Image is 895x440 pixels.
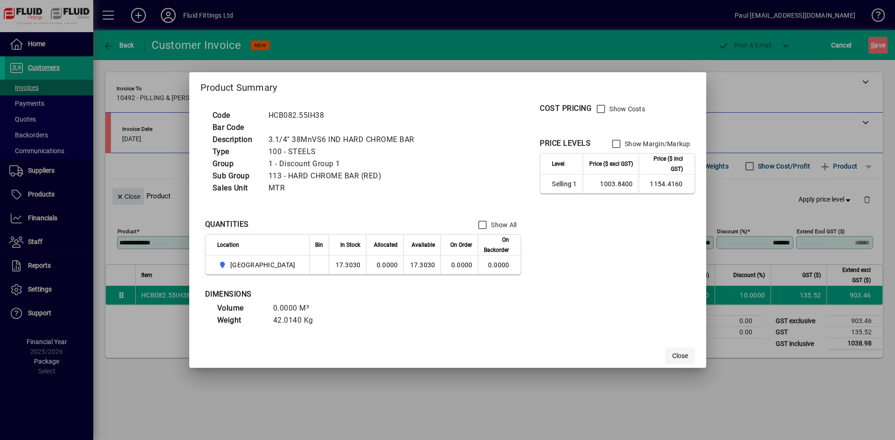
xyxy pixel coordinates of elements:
td: 3.1/4" 38MnVS6 IND HARD CHROME BAR [264,134,426,146]
td: 17.3030 [403,256,441,274]
td: Sub Group [208,170,264,182]
span: Close [672,351,688,361]
span: 0.0000 [451,261,473,269]
button: Close [665,347,695,364]
td: Volume [213,302,268,314]
div: PRICE LEVELS [540,138,591,149]
span: AUCKLAND [217,259,299,271]
td: Group [208,158,264,170]
div: QUANTITIES [205,219,249,230]
span: Allocated [374,240,398,250]
td: 1 - Discount Group 1 [264,158,426,170]
label: Show Margin/Markup [623,139,690,149]
td: 100 - STEELS [264,146,426,158]
td: Code [208,109,264,122]
td: 17.3030 [329,256,366,274]
td: MTR [264,182,426,194]
span: Level [552,159,565,169]
span: On Order [450,240,472,250]
h2: Product Summary [189,72,706,99]
span: Selling 1 [552,179,577,189]
td: 0.0000 [366,256,403,274]
td: 0.0000 [478,256,521,274]
td: 113 - HARD CHROME BAR (RED) [264,170,426,182]
td: 1154.4160 [639,175,695,193]
span: Price ($ incl GST) [645,154,683,174]
span: Bin [315,240,323,250]
td: 0.0000 M³ [268,302,324,314]
td: Sales Unit [208,182,264,194]
span: Available [412,240,435,250]
div: DIMENSIONS [205,289,438,300]
td: Weight [213,314,268,326]
td: 42.0140 Kg [268,314,324,326]
label: Show All [489,220,516,230]
td: Description [208,134,264,146]
span: On Backorder [484,235,509,255]
label: Show Costs [607,104,645,114]
td: 1003.8400 [583,175,639,193]
span: Price ($ excl GST) [589,159,633,169]
span: [GEOGRAPHIC_DATA] [230,260,295,270]
div: COST PRICING [540,103,592,114]
span: Location [217,240,239,250]
span: In Stock [340,240,360,250]
td: Type [208,146,264,158]
td: Bar Code [208,122,264,134]
td: HCB082.55IH38 [264,109,426,122]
